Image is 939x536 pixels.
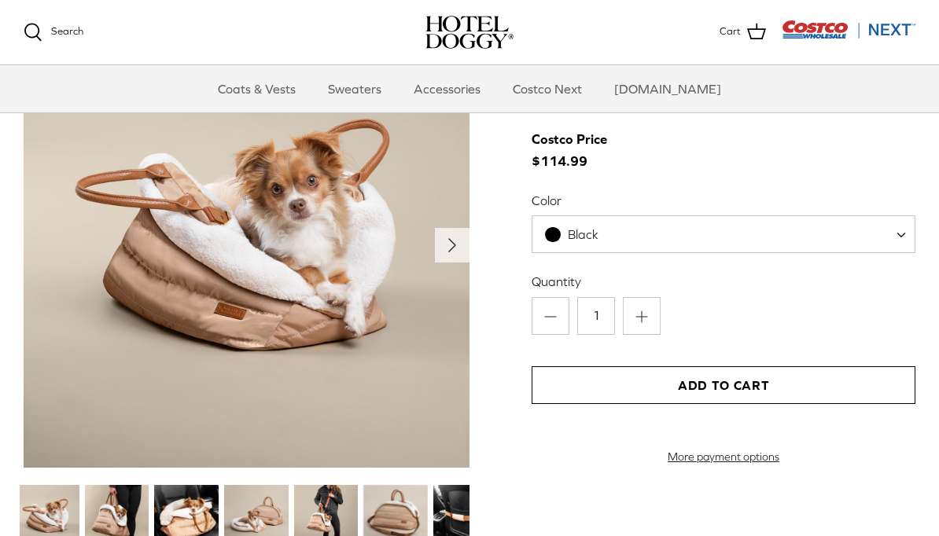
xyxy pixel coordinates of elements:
span: Cart [720,24,741,40]
button: Next [435,228,469,262]
div: Costco Price [532,129,607,150]
a: hoteldoggy.com hoteldoggycom [425,16,514,49]
a: Costco Next [499,65,596,112]
span: $114.99 [532,129,623,171]
input: Quantity [577,297,615,335]
img: Costco Next [782,20,915,39]
a: Accessories [400,65,495,112]
a: Coats & Vests [204,65,310,112]
label: Quantity [532,273,915,290]
span: Black [568,227,598,241]
a: Visit Costco Next [782,30,915,42]
a: Cart [720,22,766,42]
a: [DOMAIN_NAME] [600,65,735,112]
span: Black [532,215,915,253]
span: Search [51,25,83,37]
span: Black [532,226,630,243]
label: Color [532,192,915,209]
a: Search [24,23,83,42]
img: hoteldoggycom [425,16,514,49]
button: Add to Cart [532,366,915,404]
a: Sweaters [314,65,396,112]
a: More payment options [532,450,915,464]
